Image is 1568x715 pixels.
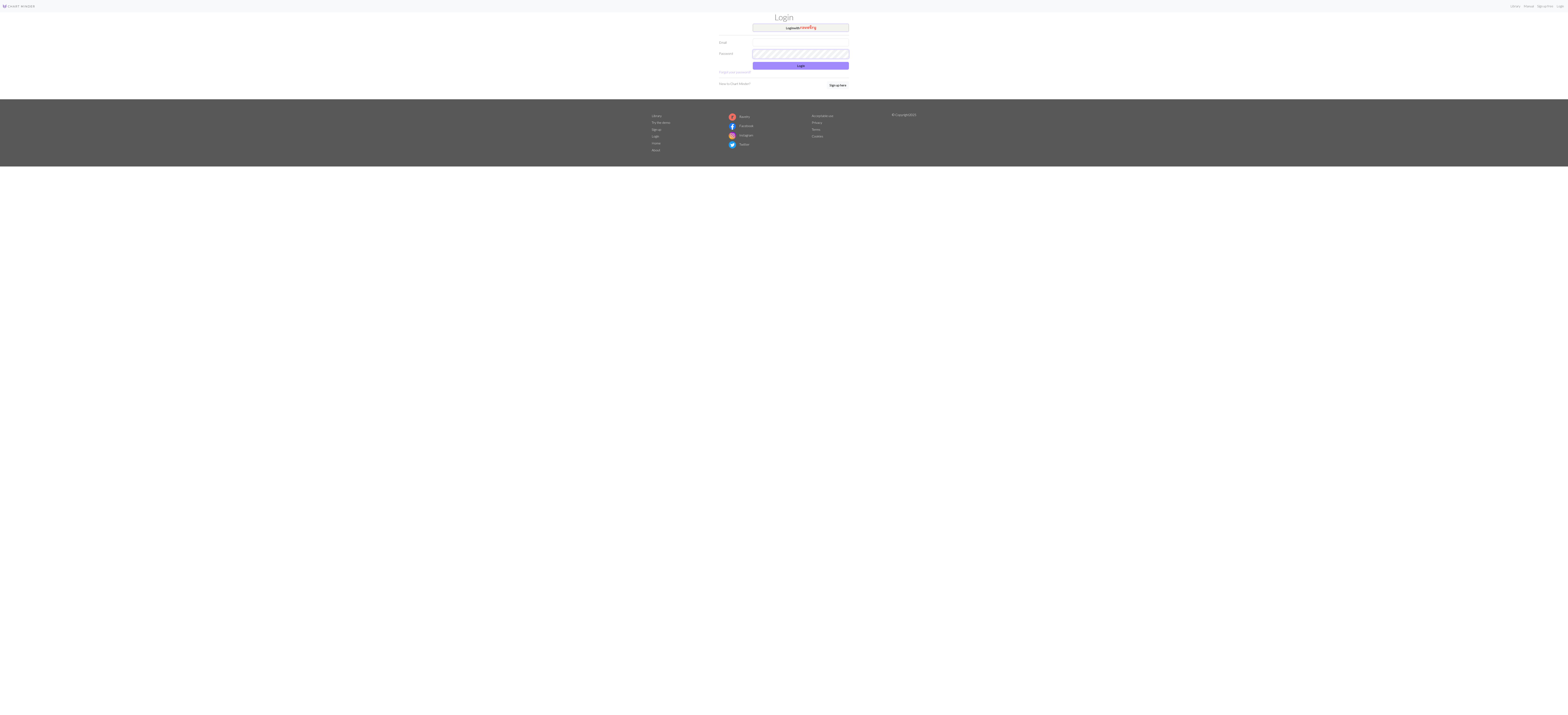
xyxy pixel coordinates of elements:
label: Password [717,50,750,59]
a: Instagram [729,133,753,137]
a: Privacy [812,121,822,124]
img: Facebook logo [729,123,736,130]
a: Library [1509,2,1522,10]
a: Manual [1522,2,1536,10]
a: Acceptable use [812,114,833,118]
label: Email [717,39,750,46]
a: Login [1555,2,1566,10]
a: Terms [812,127,820,131]
button: Loginwith [753,24,849,32]
a: Ravelry [729,115,750,118]
p: New to Chart Minder? [719,81,750,86]
img: Instagram logo [729,132,736,139]
a: Twitter [729,142,749,146]
a: Home [652,141,661,145]
a: Login [652,134,659,138]
a: Facebook [729,124,754,128]
img: Logo [2,4,35,9]
a: About [652,148,660,152]
a: Try the demo [652,121,670,124]
button: Login [753,62,849,70]
img: Ravelry [800,25,816,30]
a: Sign up free [1536,2,1555,10]
img: Ravelry logo [729,113,736,121]
a: Library [652,114,662,118]
p: © Copyright 2025 [892,112,916,154]
button: Sign up here [827,81,849,89]
a: Sign up [652,127,661,131]
img: Twitter logo [729,141,736,149]
h1: Login [649,12,919,22]
a: Forgot your password? [719,70,751,74]
a: Cookies [812,134,823,138]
